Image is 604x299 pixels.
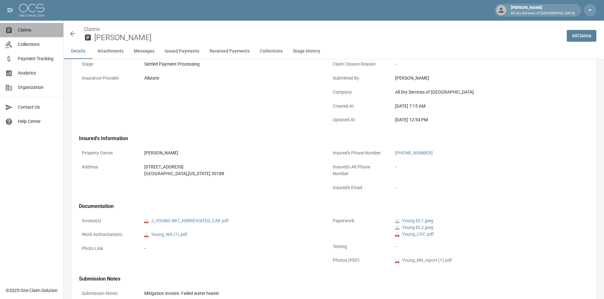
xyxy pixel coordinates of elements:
button: Messages [129,44,160,59]
span: Help Center [18,118,58,125]
h4: Submission Notes [79,276,573,282]
div: - [395,184,570,191]
a: AllClaims [567,30,596,42]
p: Updated At [330,114,387,126]
span: Claims [18,27,58,33]
a: pdfJ_YOUNG-MIT_ABBREVIATED_CAR.pdf [144,217,229,224]
div: - [144,245,319,252]
p: Created At [330,100,387,112]
a: jpegYoung DL2.jpeg [395,224,433,231]
p: Claim Closure Reason [330,58,387,70]
a: [PHONE_NUMBER] [395,150,433,155]
p: Insurance Provider [79,72,136,84]
h2: [PERSON_NAME] [94,33,562,42]
div: © 2025 One Claim Solution [6,287,58,294]
p: Photos (PDF) [330,254,387,267]
h4: Documentation [79,203,573,210]
p: Property Owner [79,147,136,159]
a: Claims [84,26,100,32]
p: Stage [79,58,136,70]
div: [GEOGRAPHIC_DATA] , [US_STATE] 30188 [144,170,319,177]
span: Analytics [18,70,58,76]
nav: breadcrumb [84,25,562,33]
p: Address [79,161,136,173]
p: Paperwork [330,215,387,227]
button: Stage History [288,44,325,59]
div: Mitigation invoice. Failed water heater. [144,290,570,297]
button: Issued Payments [160,44,204,59]
img: ocs-logo-white-transparent.png [19,4,45,17]
button: Attachments [92,44,129,59]
p: Insured's Alt Phone Number [330,161,387,180]
p: Invoice(s) [79,215,136,227]
h4: Insured's Information [79,135,573,142]
button: Details [64,44,92,59]
div: Allstate [144,75,319,82]
div: - [395,243,570,250]
p: Submitted By [330,72,387,84]
div: [PERSON_NAME] [508,4,577,16]
a: pdfYoung_Mit_report (1).pdf [395,257,452,264]
a: pdfYoung_WA (1).pdf [144,231,187,238]
div: [PERSON_NAME] [144,150,319,156]
a: pdfYoung_COC.pdf [395,231,434,238]
div: Settled Payment Processing [144,61,319,68]
div: [DATE] 7:15 AM [395,103,570,110]
a: jpegYoung DL1.jpeg [395,217,433,224]
div: - [395,164,570,170]
p: Company [330,86,387,98]
p: Insured's Phone Number [330,147,387,159]
p: All Dry Services of [GEOGRAPHIC_DATA] [511,11,575,16]
div: [DATE] 12:54 PM [395,117,570,123]
button: open drawer [4,4,17,17]
div: - [395,61,570,68]
span: Collections [18,41,58,48]
div: [STREET_ADDRESS] [144,164,319,170]
div: anchor tabs [64,44,604,59]
button: Received Payments [204,44,255,59]
button: Collections [255,44,288,59]
p: Work Authorizations [79,228,136,241]
div: [PERSON_NAME] [395,75,570,82]
span: Contact Us [18,104,58,110]
p: Photo Link [79,242,136,255]
p: Insured's Email [330,182,387,194]
span: Organization [18,84,58,91]
span: Payment Tracking [18,55,58,62]
p: Testing [330,240,387,253]
div: All Dry Services of [GEOGRAPHIC_DATA] [395,89,570,96]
